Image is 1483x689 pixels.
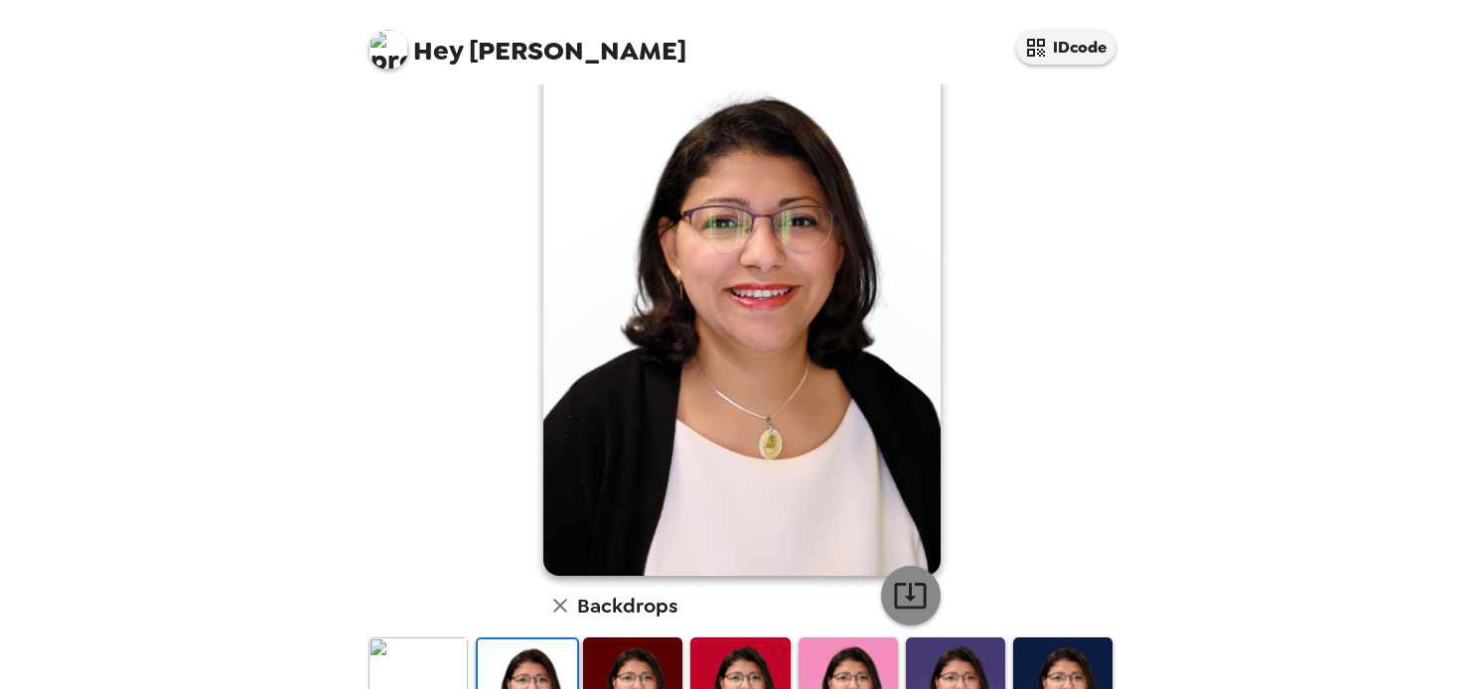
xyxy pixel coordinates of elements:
span: Hey [413,33,463,69]
img: profile pic [369,30,408,69]
img: user [543,41,941,576]
h6: Backdrops [577,590,677,621]
span: [PERSON_NAME] [369,20,686,65]
button: IDcode [1016,30,1115,65]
